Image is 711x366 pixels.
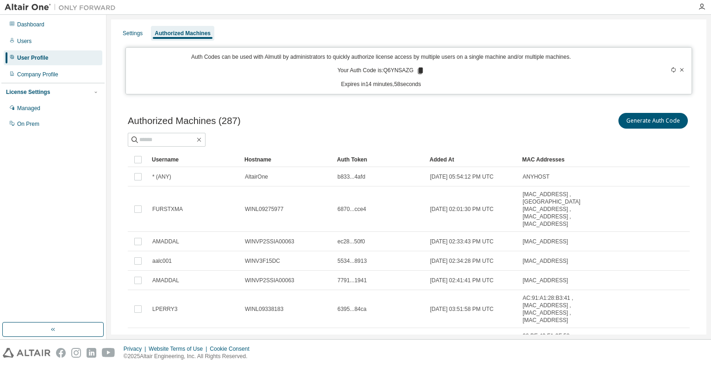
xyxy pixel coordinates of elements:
span: 5534...8913 [337,257,367,265]
img: facebook.svg [56,348,66,358]
div: Managed [17,105,40,112]
span: [MAC_ADDRESS] , [GEOGRAPHIC_DATA][MAC_ADDRESS] , [MAC_ADDRESS] , [MAC_ADDRESS] [523,191,587,228]
span: AMADDAL [152,277,179,284]
span: 7791...1941 [337,277,367,284]
p: © 2025 Altair Engineering, Inc. All Rights Reserved. [124,353,255,360]
div: Website Terms of Use [149,345,210,353]
div: Username [152,152,237,167]
span: WINV3F15DC [245,257,280,265]
div: Company Profile [17,71,58,78]
span: b833...4afd [337,173,365,180]
span: Authorized Machines (287) [128,116,241,126]
img: youtube.svg [102,348,115,358]
div: Users [17,37,31,45]
p: Your Auth Code is: Q6YNSAZG [337,67,424,75]
span: * (ANY) [152,173,171,180]
div: Authorized Machines [155,30,211,37]
span: [DATE] 02:34:28 PM UTC [430,257,493,265]
div: License Settings [6,88,50,96]
div: On Prem [17,120,39,128]
button: Generate Auth Code [618,113,688,129]
span: aalc001 [152,257,172,265]
span: WINVP2SSIA00063 [245,238,294,245]
div: Added At [430,152,515,167]
img: linkedin.svg [87,348,96,358]
span: 6870...cce4 [337,205,366,213]
span: ec28...50f0 [337,238,365,245]
span: [DATE] 02:33:43 PM UTC [430,238,493,245]
span: ANYHOST [523,173,549,180]
span: WINVP2SSIA00063 [245,277,294,284]
div: Auth Token [337,152,422,167]
div: MAC Addresses [522,152,588,167]
div: Cookie Consent [210,345,255,353]
span: [DATE] 03:51:58 PM UTC [430,305,493,313]
div: Dashboard [17,21,44,28]
img: instagram.svg [71,348,81,358]
span: [DATE] 05:54:12 PM UTC [430,173,493,180]
img: Altair One [5,3,120,12]
div: Settings [123,30,143,37]
span: AMADDAL [152,238,179,245]
span: AC:91:A1:28:B3:41 , [MAC_ADDRESS] , [MAC_ADDRESS] , [MAC_ADDRESS] [523,294,587,324]
div: User Profile [17,54,48,62]
span: FURSTXMA [152,205,183,213]
div: Hostname [244,152,330,167]
span: 00:BE:43:FA:9F:58 , F0:B6:1E:57:47:E8 , F0:B6:1E:57:47:EC [523,332,587,354]
span: WINL09338183 [245,305,283,313]
span: [DATE] 02:01:30 PM UTC [430,205,493,213]
p: Auth Codes can be used with Almutil by administrators to quickly authorize license access by mult... [131,53,630,61]
div: Privacy [124,345,149,353]
span: LPERRY3 [152,305,177,313]
span: 6395...84ca [337,305,367,313]
span: [MAC_ADDRESS] [523,277,568,284]
p: Expires in 14 minutes, 58 seconds [131,81,630,88]
span: [DATE] 02:41:41 PM UTC [430,277,493,284]
span: WINL09275977 [245,205,283,213]
span: [MAC_ADDRESS] [523,238,568,245]
span: [MAC_ADDRESS] [523,257,568,265]
span: AltairOne [245,173,268,180]
img: altair_logo.svg [3,348,50,358]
